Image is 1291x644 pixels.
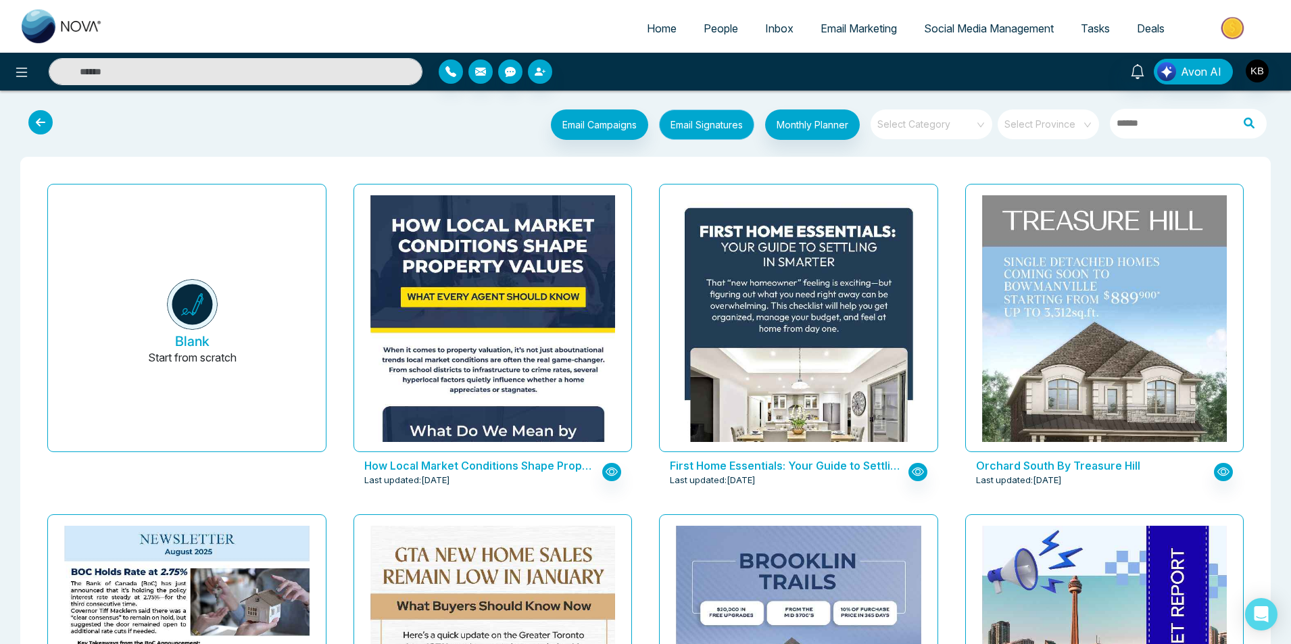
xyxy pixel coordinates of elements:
[752,16,807,41] a: Inbox
[175,333,210,349] h5: Blank
[70,195,315,451] button: BlankStart from scratch
[821,22,897,35] span: Email Marketing
[1157,62,1176,81] img: Lead Flow
[976,474,1062,487] span: Last updated: [DATE]
[1181,64,1221,80] span: Avon AI
[364,474,450,487] span: Last updated: [DATE]
[1137,22,1165,35] span: Deals
[910,16,1067,41] a: Social Media Management
[704,22,738,35] span: People
[1245,598,1277,630] div: Open Intercom Messenger
[364,457,595,474] p: How Local Market Conditions Shape Property Values — What Every Agent Should Know
[924,22,1054,35] span: Social Media Management
[22,9,103,43] img: Nova CRM Logo
[633,16,690,41] a: Home
[765,22,794,35] span: Inbox
[670,457,901,474] p: First Home Essentials: Your Guide to Settling In Smarter
[1154,59,1233,84] button: Avon AI
[754,109,860,143] a: Monthly Planner
[1081,22,1110,35] span: Tasks
[690,16,752,41] a: People
[976,457,1207,474] p: Orchard South By Treasure Hill
[765,109,860,140] button: Monthly Planner
[670,474,756,487] span: Last updated: [DATE]
[1246,59,1269,82] img: User Avatar
[807,16,910,41] a: Email Marketing
[540,117,648,130] a: Email Campaigns
[167,279,218,330] img: novacrm
[551,109,648,140] button: Email Campaigns
[1123,16,1178,41] a: Deals
[1067,16,1123,41] a: Tasks
[648,109,754,143] a: Email Signatures
[1185,13,1283,43] img: Market-place.gif
[148,349,237,382] p: Start from scratch
[647,22,677,35] span: Home
[659,109,754,140] button: Email Signatures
